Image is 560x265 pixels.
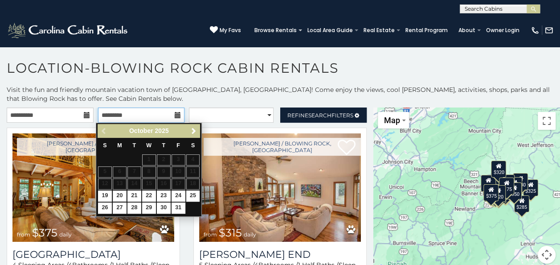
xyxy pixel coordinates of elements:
a: Moss End from $315 daily [199,133,361,242]
div: $320 [491,161,506,178]
img: Mountain Song Lodge [12,133,174,242]
a: 25 [186,190,200,202]
a: 22 [142,190,156,202]
button: Toggle fullscreen view [538,112,556,130]
div: $150 [499,174,515,191]
a: My Favs [210,26,241,35]
span: October [129,127,153,134]
button: Change map style [378,112,409,128]
div: $345 [491,186,506,203]
a: 23 [157,190,171,202]
h3: Moss End [199,248,361,261]
div: $350 [506,182,521,199]
a: Browse Rentals [250,24,301,37]
a: [GEOGRAPHIC_DATA] [12,248,174,261]
img: mail-regular-white.png [544,26,553,35]
span: daily [244,231,256,238]
a: 26 [98,203,112,214]
span: Thursday [162,142,165,149]
a: 27 [113,203,127,214]
span: from [204,231,217,238]
div: $175 [499,178,514,195]
button: Map camera controls [538,246,556,264]
a: 31 [172,203,185,214]
span: Saturday [191,142,195,149]
div: $220 [491,185,506,202]
div: $930 [513,173,528,190]
a: About [454,24,480,37]
a: Real Estate [359,24,399,37]
span: Sunday [103,142,106,149]
a: 19 [98,190,112,202]
div: $226 [507,177,522,194]
img: phone-regular-white.png [531,26,540,35]
a: Local Area Guide [303,24,357,37]
span: from [17,231,30,238]
a: Mountain Song Lodge from $375 daily [12,133,174,242]
a: 29 [142,203,156,214]
a: 30 [157,203,171,214]
a: 21 [127,190,141,202]
a: 20 [113,190,127,202]
div: $375 [483,184,499,201]
span: Next [190,128,197,135]
span: Search [308,112,331,119]
span: Monday [117,142,122,149]
a: 24 [172,190,185,202]
span: $375 [32,226,57,239]
span: Refine Filters [287,112,353,119]
img: Moss End [199,133,361,242]
img: White-1-2.png [7,21,130,39]
span: Friday [176,142,180,149]
span: Tuesday [132,142,136,149]
span: 2025 [155,127,168,134]
span: $315 [219,226,242,239]
span: Wednesday [146,142,151,149]
a: [PERSON_NAME] / Blowing Rock, [GEOGRAPHIC_DATA] [204,138,361,156]
a: [PERSON_NAME] / Blowing Rock, [GEOGRAPHIC_DATA] [17,138,174,156]
a: Rental Program [401,24,452,37]
a: [PERSON_NAME] End [199,248,361,261]
a: 28 [127,203,141,214]
span: daily [59,231,72,238]
a: RefineSearchFilters [280,108,367,123]
a: Owner Login [482,24,524,37]
span: My Favs [220,26,241,34]
span: Map [384,116,400,125]
a: Next [188,125,199,137]
div: $400 [481,175,496,192]
div: $285 [514,195,529,212]
h3: Mountain Song Lodge [12,248,174,261]
div: $325 [523,179,538,196]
